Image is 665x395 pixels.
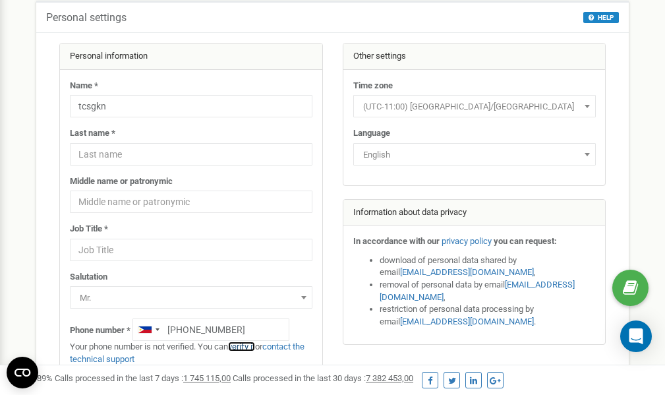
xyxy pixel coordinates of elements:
[380,280,575,302] a: [EMAIL_ADDRESS][DOMAIN_NAME]
[380,279,596,303] li: removal of personal data by email ,
[353,95,596,117] span: (UTC-11:00) Pacific/Midway
[46,12,127,24] h5: Personal settings
[70,342,304,364] a: contact the technical support
[233,373,413,383] span: Calls processed in the last 30 days :
[60,44,322,70] div: Personal information
[442,236,492,246] a: privacy policy
[70,127,115,140] label: Last name *
[132,319,289,341] input: +1-800-555-55-55
[70,80,98,92] label: Name *
[353,236,440,246] strong: In accordance with our
[358,146,591,164] span: English
[70,271,107,284] label: Salutation
[70,175,173,188] label: Middle name or patronymic
[70,324,130,337] label: Phone number *
[583,12,619,23] button: HELP
[183,373,231,383] u: 1 745 115,00
[70,239,312,261] input: Job Title
[353,143,596,166] span: English
[494,236,557,246] strong: you can request:
[380,255,596,279] li: download of personal data shared by email ,
[380,303,596,328] li: restriction of personal data processing by email .
[55,373,231,383] span: Calls processed in the last 7 days :
[400,267,534,277] a: [EMAIL_ADDRESS][DOMAIN_NAME]
[353,127,390,140] label: Language
[70,143,312,166] input: Last name
[400,317,534,326] a: [EMAIL_ADDRESS][DOMAIN_NAME]
[70,341,312,365] p: Your phone number is not verified. You can or
[366,373,413,383] u: 7 382 453,00
[70,223,108,235] label: Job Title *
[70,95,312,117] input: Name
[358,98,591,116] span: (UTC-11:00) Pacific/Midway
[74,289,308,307] span: Mr.
[228,342,255,351] a: verify it
[343,44,606,70] div: Other settings
[70,191,312,213] input: Middle name or patronymic
[343,200,606,226] div: Information about data privacy
[620,320,652,352] div: Open Intercom Messenger
[353,80,393,92] label: Time zone
[133,319,163,340] div: Telephone country code
[7,357,38,388] button: Open CMP widget
[70,286,312,309] span: Mr.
